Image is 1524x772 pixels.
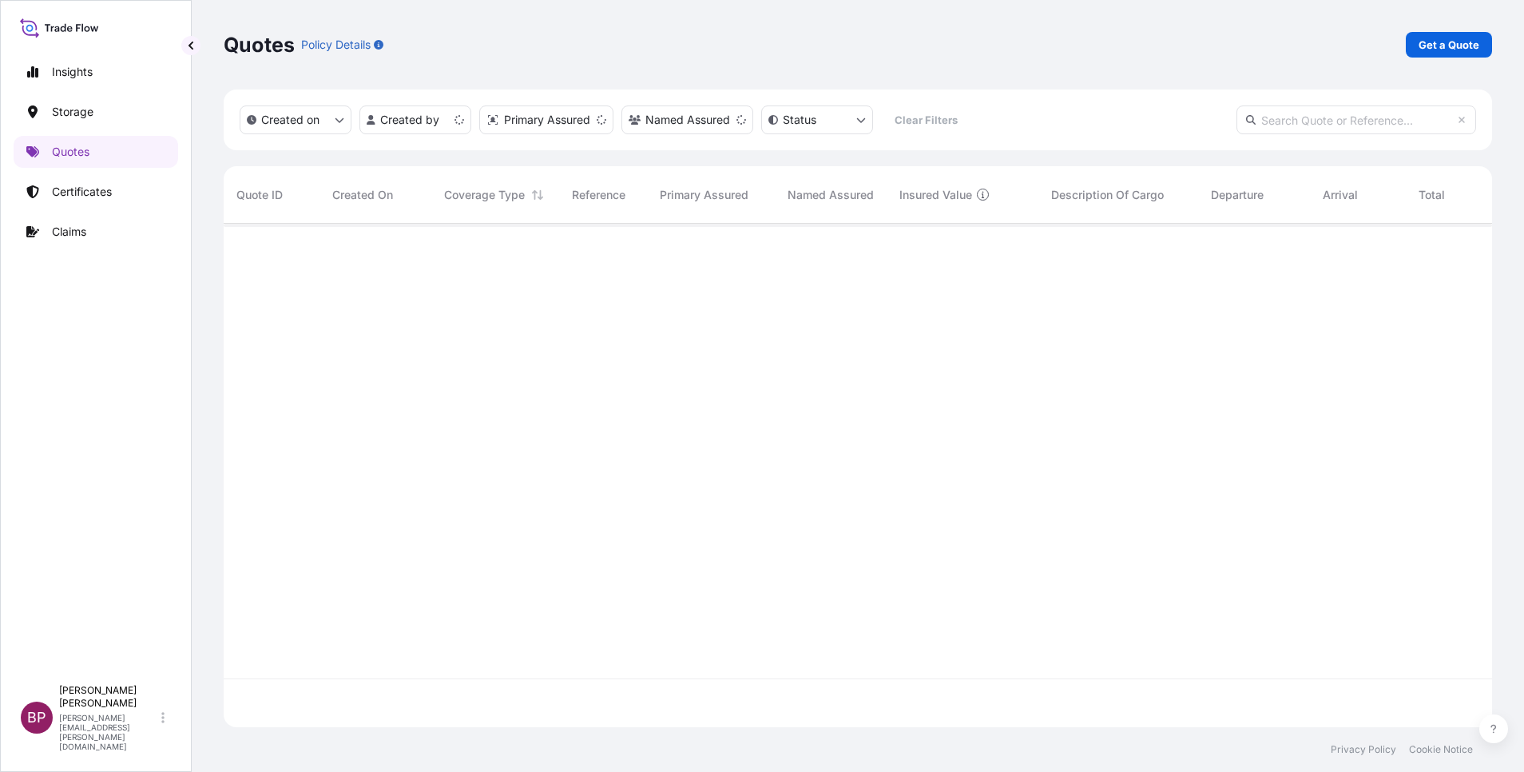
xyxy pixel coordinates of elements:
[59,684,158,710] p: [PERSON_NAME] [PERSON_NAME]
[1323,187,1358,203] span: Arrival
[881,107,970,133] button: Clear Filters
[380,112,439,128] p: Created by
[1236,105,1476,134] input: Search Quote or Reference...
[1419,187,1445,203] span: Total
[1211,187,1264,203] span: Departure
[224,32,295,58] p: Quotes
[895,112,958,128] p: Clear Filters
[52,104,93,120] p: Storage
[240,105,351,134] button: createdOn Filter options
[528,185,547,205] button: Sort
[504,112,590,128] p: Primary Assured
[59,713,158,751] p: [PERSON_NAME][EMAIL_ADDRESS][PERSON_NAME][DOMAIN_NAME]
[52,64,93,80] p: Insights
[52,144,89,160] p: Quotes
[27,710,46,726] span: BP
[621,105,753,134] button: cargoOwner Filter options
[444,187,525,203] span: Coverage Type
[14,176,178,208] a: Certificates
[783,112,816,128] p: Status
[572,187,625,203] span: Reference
[14,56,178,88] a: Insights
[52,184,112,200] p: Certificates
[788,187,874,203] span: Named Assured
[645,112,730,128] p: Named Assured
[1409,743,1473,756] a: Cookie Notice
[1051,187,1164,203] span: Description Of Cargo
[52,224,86,240] p: Claims
[261,112,319,128] p: Created on
[761,105,873,134] button: certificateStatus Filter options
[1419,37,1479,53] p: Get a Quote
[660,187,748,203] span: Primary Assured
[14,216,178,248] a: Claims
[301,37,371,53] p: Policy Details
[1406,32,1492,58] a: Get a Quote
[359,105,471,134] button: createdBy Filter options
[332,187,393,203] span: Created On
[14,96,178,128] a: Storage
[236,187,283,203] span: Quote ID
[899,187,972,203] span: Insured Value
[479,105,613,134] button: distributor Filter options
[14,136,178,168] a: Quotes
[1331,743,1396,756] a: Privacy Policy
